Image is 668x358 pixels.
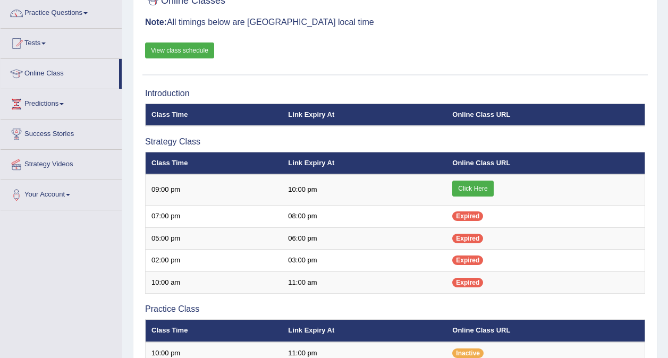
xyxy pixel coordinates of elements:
[452,211,483,221] span: Expired
[282,271,446,294] td: 11:00 am
[146,104,283,126] th: Class Time
[282,152,446,174] th: Link Expiry At
[282,227,446,250] td: 06:00 pm
[446,152,645,174] th: Online Class URL
[452,278,483,287] span: Expired
[146,227,283,250] td: 05:00 pm
[146,320,283,342] th: Class Time
[452,234,483,243] span: Expired
[1,29,122,55] a: Tests
[1,89,122,116] a: Predictions
[146,206,283,228] td: 07:00 pm
[446,320,645,342] th: Online Class URL
[282,104,446,126] th: Link Expiry At
[145,89,645,98] h3: Introduction
[145,18,167,27] b: Note:
[452,348,484,358] span: Inactive
[145,42,214,58] a: View class schedule
[446,104,645,126] th: Online Class URL
[145,18,645,27] h3: All timings below are [GEOGRAPHIC_DATA] local time
[146,250,283,272] td: 02:00 pm
[146,152,283,174] th: Class Time
[282,250,446,272] td: 03:00 pm
[282,174,446,206] td: 10:00 pm
[1,150,122,176] a: Strategy Videos
[282,320,446,342] th: Link Expiry At
[1,59,119,86] a: Online Class
[1,180,122,207] a: Your Account
[145,304,645,314] h3: Practice Class
[146,174,283,206] td: 09:00 pm
[1,120,122,146] a: Success Stories
[282,206,446,228] td: 08:00 pm
[145,137,645,147] h3: Strategy Class
[452,181,493,197] a: Click Here
[452,255,483,265] span: Expired
[146,271,283,294] td: 10:00 am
